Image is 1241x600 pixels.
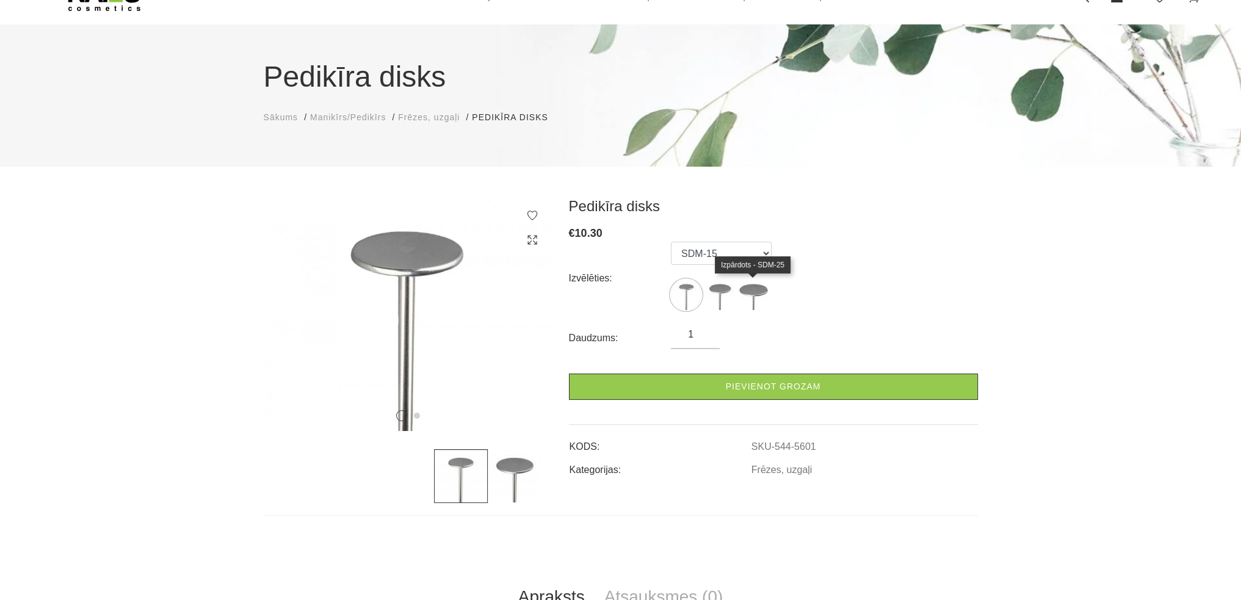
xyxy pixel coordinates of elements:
a: Frēzes, uzgaļi [751,464,812,475]
a: Manikīrs/Pedikīrs [310,111,386,124]
td: KODS: [569,431,751,454]
img: ... [704,280,735,310]
a: Sākums [264,111,298,124]
img: ... [264,197,551,431]
img: ... [434,449,488,503]
a: SKU-544-5601 [751,441,816,452]
h3: Pedikīra disks [569,197,978,215]
span: 10.30 [575,227,602,239]
img: ... [671,280,701,310]
span: Frēzes, uzgaļi [398,112,460,122]
button: 2 of 2 [414,413,420,419]
a: Frēzes, uzgaļi [398,111,460,124]
img: ... [738,280,769,310]
label: Nav atlikumā [738,280,769,310]
span: Sākums [264,112,298,122]
img: ... [488,449,541,503]
li: Pedikīra disks [472,111,560,124]
label: Nav atlikumā [704,280,735,310]
div: Daudzums: [569,328,671,348]
span: Manikīrs/Pedikīrs [310,112,386,122]
a: Pievienot grozam [569,374,978,400]
span: € [569,227,575,239]
div: Izvēlēties: [569,269,671,288]
td: Kategorijas: [569,454,751,477]
button: 1 of 2 [396,410,407,421]
h1: Pedikīra disks [264,55,978,99]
